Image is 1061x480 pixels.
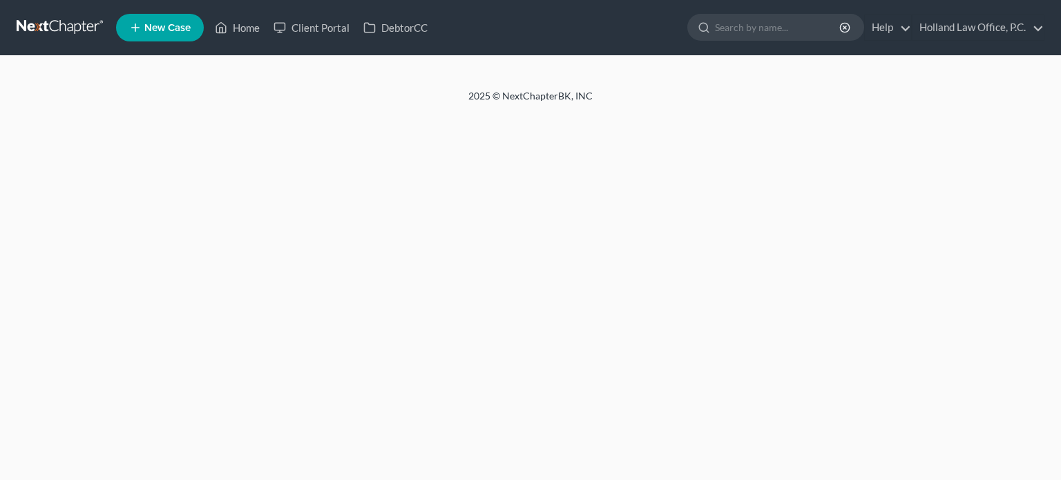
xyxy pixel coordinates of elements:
a: Help [865,15,911,40]
a: Client Portal [267,15,356,40]
div: 2025 © NextChapterBK, INC [137,89,924,114]
a: DebtorCC [356,15,434,40]
a: Holland Law Office, P.C. [912,15,1044,40]
input: Search by name... [715,15,841,40]
a: Home [208,15,267,40]
span: New Case [144,23,191,33]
